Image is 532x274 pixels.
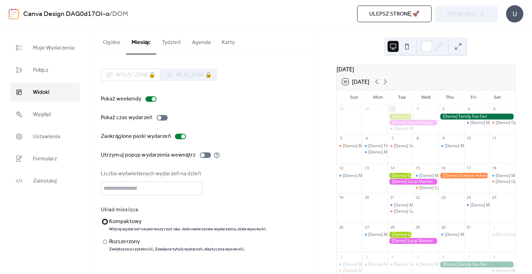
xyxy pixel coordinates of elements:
div: [Demo] Morning Yoga Bliss [489,173,515,179]
div: [Demo] Morning Yoga Bliss [470,202,523,208]
div: 27 [364,224,369,230]
div: 8 [491,254,497,259]
div: [Demo] Book Club Gathering [337,268,362,274]
div: 31 [466,224,471,230]
div: [Demo] Gardening Workshop [388,173,413,179]
div: [Demo] Family Fun Fair [438,114,515,120]
div: 18 [491,165,497,170]
div: Utrzymuj popup wydarzenia wewnątrz [101,151,196,159]
div: [Demo] Morning Yoga Bliss [362,232,388,238]
div: [Demo] Fitness Bootcamp [362,262,388,267]
div: 21 [390,195,395,200]
div: Układ miesiąca [101,206,308,214]
div: Kompaktowy [109,218,265,226]
div: 1 [491,224,497,230]
button: Ulepsz stronę 🚀 [357,6,432,22]
div: Mon [366,90,390,104]
div: Pokaż weekendy [101,95,141,103]
div: [Demo] Morning Yoga Bliss [337,262,362,267]
span: Ustawienia [33,133,60,141]
div: 28 [339,106,344,112]
div: [Demo] Morning Yoga Bliss [445,143,497,149]
div: [Demo] Morning Yoga Bliss [438,143,464,149]
div: Rozszerzony [109,238,243,246]
div: 2 [441,106,446,112]
div: Sat [486,90,509,104]
div: 24 [466,195,471,200]
span: Widoki [33,88,50,97]
a: Ustawienia [10,127,80,146]
div: 12 [339,165,344,170]
div: [Demo] Morning Yoga Bliss [368,149,421,155]
div: [Demo] Morning Yoga Bliss [394,126,446,132]
button: 30[DATE] [340,77,372,87]
a: Zainstaluj [10,171,80,190]
div: [Demo] Book Club Gathering [343,268,398,274]
div: 5 [415,254,420,259]
div: 4 [390,254,395,259]
button: Karty [216,28,240,54]
div: 6 [441,254,446,259]
b: / [109,8,112,21]
div: 22 [415,195,420,200]
div: Liczba wyświetlanych wydarzeń na dzień [101,170,201,178]
div: 4 [491,106,497,112]
div: [Demo] Local Market [388,179,438,185]
div: [Demo] Fitness Bootcamp [368,262,418,267]
div: 29 [364,106,369,112]
div: [Demo] Seniors' Social Tea [388,143,413,149]
div: [Demo] Culinary Cooking Class [419,185,479,191]
div: Wed [414,90,438,104]
div: Pokaż czas wydarzeń [101,114,152,122]
div: [Demo] Morning Yoga Bliss [489,268,515,274]
div: [Demo] Morning Yoga Bliss [337,173,362,179]
span: Wygląd [33,111,51,119]
div: [Demo] Seniors' Social Tea [388,262,413,267]
div: [DATE] [337,65,515,73]
div: Zaokrąglone paski wydarzeń [101,132,171,141]
div: [Demo] Morning Yoga Bliss [362,149,388,155]
div: [Demo] Local Market [388,120,438,126]
div: [Demo] Seniors' Social Tea [388,209,413,214]
div: 16 [441,165,446,170]
div: [Demo] Book Club Gathering [343,143,398,149]
span: Formularz [33,155,57,163]
div: 13 [364,165,369,170]
div: [Demo] Morning Yoga Bliss [438,232,464,238]
div: 11 [491,136,497,141]
img: logo [9,8,19,19]
a: Moje Wydarzenia [10,38,80,57]
div: [Demo] Open Mic Night [489,232,515,238]
div: 29 [415,224,420,230]
div: 10 [466,136,471,141]
div: 30 [441,224,446,230]
div: [Demo] Open Mic Night [489,120,515,126]
span: Zainstaluj [33,177,57,185]
div: 15 [415,165,420,170]
a: Formularz [10,149,80,168]
div: [Demo] Family Fun Fair [438,262,515,267]
div: [Demo] Morning Yoga Bliss [464,202,490,208]
div: 3 [466,106,471,112]
div: [Demo] Seniors' Social Tea [394,262,446,267]
div: Tue [390,90,414,104]
div: U [506,5,523,23]
div: [Demo] Morning Yoga Bliss [343,262,396,267]
div: [Demo] Morning Yoga Bliss [464,120,490,126]
div: 14 [390,165,395,170]
b: DOM [112,8,128,21]
div: 6 [364,136,369,141]
div: Fri [462,90,486,104]
div: [Demo] Local Market [388,238,438,244]
div: 17 [466,165,471,170]
div: Sun [342,90,366,104]
div: 19 [339,195,344,200]
button: Agenda [186,28,216,54]
div: [Demo] Fitness Bootcamp [368,143,418,149]
button: Miesiąc [126,28,156,54]
div: [Demo] Gardening Workshop [388,232,413,238]
div: 28 [390,224,395,230]
div: 20 [364,195,369,200]
div: [Demo] Morning Yoga Bliss [368,232,421,238]
div: [Demo] Morning Yoga Bliss [419,173,472,179]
